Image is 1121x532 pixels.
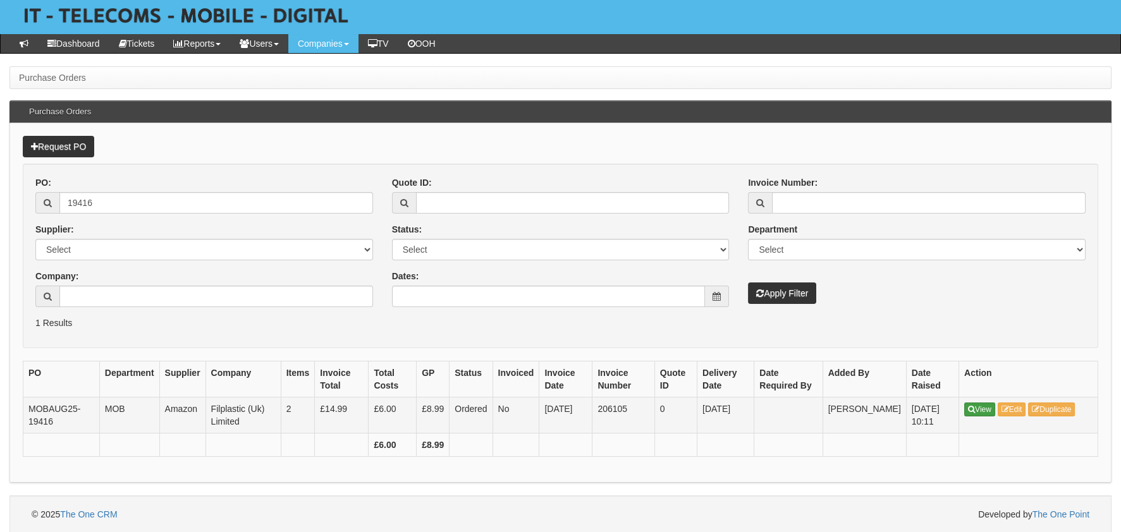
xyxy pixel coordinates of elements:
[281,397,315,433] td: 2
[35,223,74,236] label: Supplier:
[369,361,417,397] th: Total Costs
[697,397,754,433] td: [DATE]
[288,34,358,53] a: Companies
[748,282,816,304] button: Apply Filter
[99,361,159,397] th: Department
[823,361,906,397] th: Added By
[230,34,288,53] a: Users
[417,433,450,456] th: £8.99
[697,361,754,397] th: Delivery Date
[592,361,654,397] th: Invoice Number
[978,508,1089,521] span: Developed by
[369,397,417,433] td: £6.00
[281,361,315,397] th: Items
[60,509,117,519] a: The One CRM
[38,34,109,53] a: Dashboard
[315,361,369,397] th: Invoice Total
[417,361,450,397] th: GP
[539,361,592,397] th: Invoice Date
[35,317,1086,329] p: 1 Results
[392,176,432,189] label: Quote ID:
[450,361,493,397] th: Status
[369,433,417,456] th: £6.00
[358,34,398,53] a: TV
[398,34,445,53] a: OOH
[959,361,1098,397] th: Action
[35,270,78,282] label: Company:
[493,361,539,397] th: Invoiced
[32,509,118,519] span: © 2025
[1028,402,1075,416] a: Duplicate
[315,397,369,433] td: £14.99
[592,397,654,433] td: 206105
[823,397,906,433] td: [PERSON_NAME]
[906,397,959,433] td: [DATE] 10:11
[754,361,823,397] th: Date Required By
[998,402,1026,416] a: Edit
[23,361,100,397] th: PO
[23,101,97,123] h3: Purchase Orders
[164,34,230,53] a: Reports
[109,34,164,53] a: Tickets
[1032,509,1089,519] a: The One Point
[539,397,592,433] td: [DATE]
[35,176,51,189] label: PO:
[417,397,450,433] td: £8.99
[205,397,281,433] td: Filplastic (Uk) Limited
[748,176,818,189] label: Invoice Number:
[493,397,539,433] td: No
[654,361,697,397] th: Quote ID
[392,223,422,236] label: Status:
[23,136,94,157] a: Request PO
[205,361,281,397] th: Company
[450,397,493,433] td: Ordered
[748,223,797,236] label: Department
[964,402,995,416] a: View
[159,361,205,397] th: Supplier
[19,71,86,84] li: Purchase Orders
[654,397,697,433] td: 0
[23,397,100,433] td: MOBAUG25-19416
[159,397,205,433] td: Amazon
[906,361,959,397] th: Date Raised
[392,270,419,282] label: Dates:
[99,397,159,433] td: MOB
